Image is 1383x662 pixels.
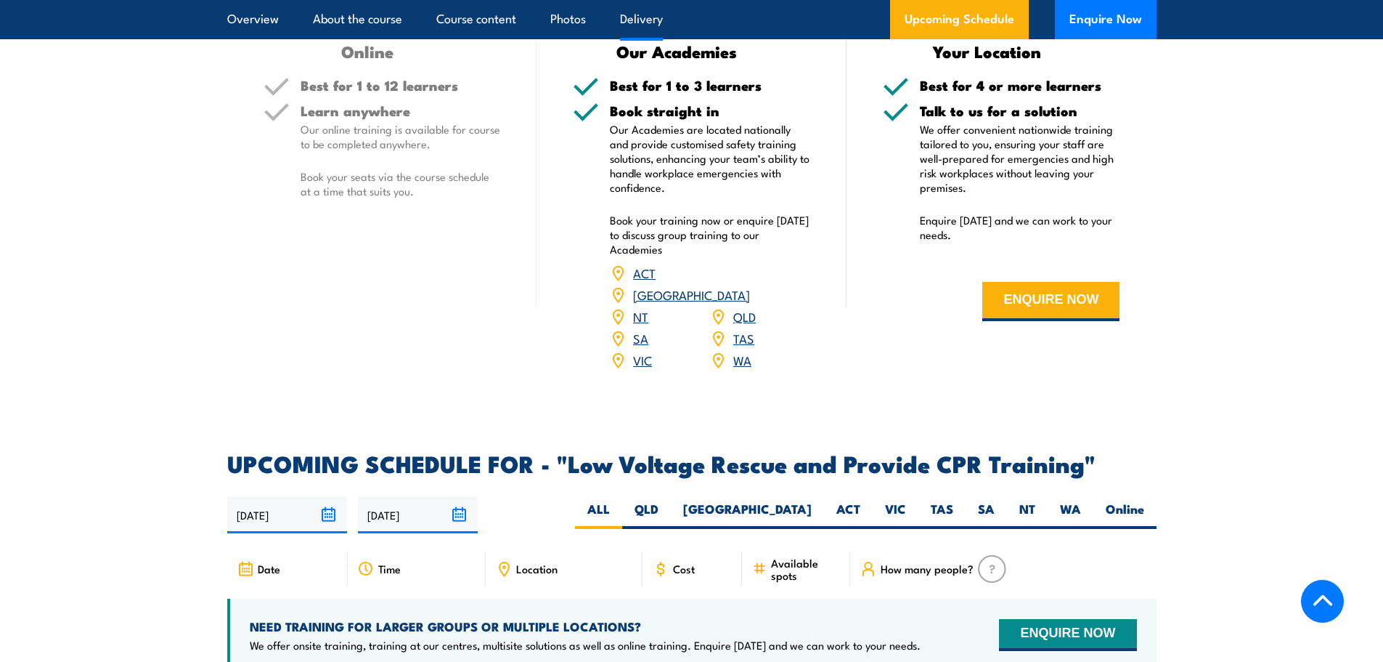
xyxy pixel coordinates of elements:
button: ENQUIRE NOW [999,619,1136,651]
h5: Book straight in [610,104,810,118]
label: QLD [622,501,671,529]
span: How many people? [881,562,974,575]
a: WA [733,351,751,368]
label: WA [1048,501,1093,529]
a: ACT [633,264,656,281]
h3: Our Academies [573,43,781,60]
span: Cost [673,562,695,575]
a: QLD [733,307,756,325]
label: ACT [824,501,873,529]
label: Online [1093,501,1156,529]
span: Date [258,562,280,575]
span: Time [378,562,401,575]
a: NT [633,307,648,325]
a: VIC [633,351,652,368]
input: From date [227,496,347,533]
h4: NEED TRAINING FOR LARGER GROUPS OR MULTIPLE LOCATIONS? [250,618,921,634]
label: TAS [918,501,966,529]
h3: Your Location [883,43,1091,60]
button: ENQUIRE NOW [982,282,1119,321]
label: VIC [873,501,918,529]
label: ALL [575,501,622,529]
label: NT [1007,501,1048,529]
h3: Online [264,43,472,60]
h5: Best for 1 to 3 learners [610,78,810,92]
p: Book your seats via the course schedule at a time that suits you. [301,169,501,198]
h5: Talk to us for a solution [920,104,1120,118]
span: Available spots [771,557,840,581]
p: We offer onsite training, training at our centres, multisite solutions as well as online training... [250,638,921,653]
p: Our online training is available for course to be completed anywhere. [301,122,501,151]
h2: UPCOMING SCHEDULE FOR - "Low Voltage Rescue and Provide CPR Training" [227,453,1156,473]
a: [GEOGRAPHIC_DATA] [633,286,750,303]
p: Book your training now or enquire [DATE] to discuss group training to our Academies [610,213,810,257]
h5: Learn anywhere [301,104,501,118]
a: TAS [733,329,754,347]
span: Location [516,562,558,575]
a: SA [633,329,648,347]
label: [GEOGRAPHIC_DATA] [671,501,824,529]
p: We offer convenient nationwide training tailored to you, ensuring your staff are well-prepared fo... [920,122,1120,195]
input: To date [358,496,478,533]
label: SA [966,501,1007,529]
h5: Best for 4 or more learners [920,78,1120,92]
h5: Best for 1 to 12 learners [301,78,501,92]
p: Our Academies are located nationally and provide customised safety training solutions, enhancing ... [610,122,810,195]
p: Enquire [DATE] and we can work to your needs. [920,213,1120,242]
